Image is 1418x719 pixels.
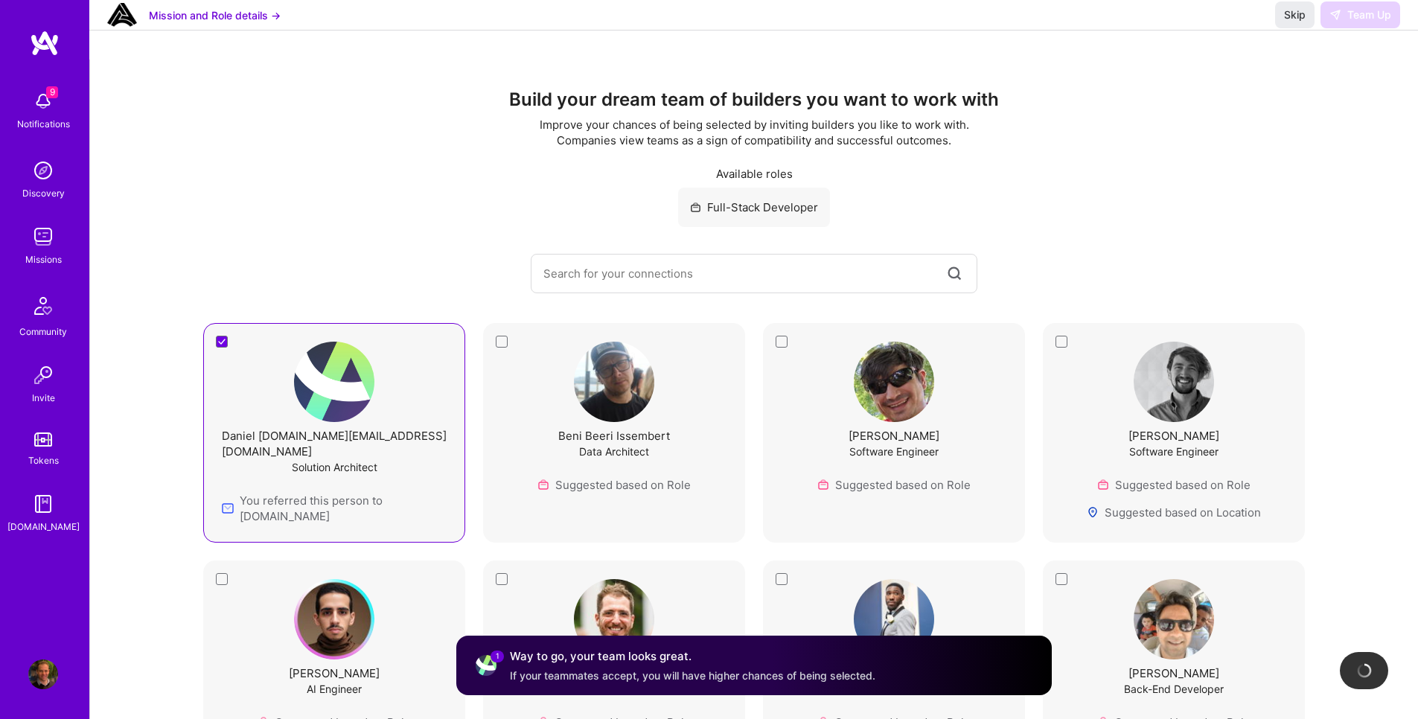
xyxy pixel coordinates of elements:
img: bell [28,86,58,116]
img: referral icon [222,502,234,514]
img: tokens [34,432,52,447]
span: 1 [491,651,504,662]
div: Full-Stack Developer [678,188,830,227]
img: Locations icon [1087,506,1099,518]
div: [DOMAIN_NAME] [7,519,80,534]
img: User Avatar [28,659,58,689]
div: Suggested based on Role [1097,477,1251,493]
div: Data Architect [579,444,649,459]
img: User Avatar [294,579,374,659]
h3: Build your dream team of builders you want to work with [120,89,1388,111]
i: icon SearchGrey [945,263,965,284]
div: Suggested based on Role [537,477,691,493]
img: loading [1356,662,1373,679]
img: User Avatar [854,342,934,422]
div: If your teammates accept, you will have higher chances of being selected. [510,668,875,683]
div: Software Engineer [849,444,939,459]
div: Tokens [28,453,59,468]
div: Invite [32,390,55,406]
div: Improve your chances of being selected by inviting builders you like to work with. Companies view... [533,117,976,148]
div: Suggested based on Role [817,477,971,493]
img: Role icon [817,479,829,490]
div: Daniel [DOMAIN_NAME][EMAIL_ADDRESS][DOMAIN_NAME] [222,428,447,459]
div: Solution Architect [292,459,377,475]
span: 9 [46,86,58,98]
div: Missions [25,252,62,267]
div: Beni Beeri Issembert [558,428,670,444]
span: Skip [1284,7,1306,22]
img: Role icon [537,479,549,490]
img: Invite [28,360,58,390]
img: teamwork [28,222,58,252]
img: User Avatar [1134,342,1214,422]
div: Discovery [22,185,65,201]
input: Search for your connections [543,255,945,293]
div: Suggested based on Location [1087,505,1261,520]
div: Community [19,324,67,339]
img: User Avatar [574,579,654,659]
div: Available roles [120,166,1388,182]
img: User Avatar [294,342,374,422]
div: You referred this person to [DOMAIN_NAME] [222,493,447,524]
img: User Avatar [1134,579,1214,659]
div: [PERSON_NAME] [1128,428,1219,444]
img: logo [30,30,60,57]
img: guide book [28,489,58,519]
div: [PERSON_NAME] [849,428,939,444]
div: Software Engineer [1129,444,1219,459]
img: discovery [28,156,58,185]
img: User Avatar [574,342,654,422]
img: Role icon [1097,479,1109,490]
i: icon SuitcaseGray [690,202,701,213]
img: User Avatar [854,579,934,659]
img: Community [25,288,61,324]
img: User profile [474,654,498,677]
div: Way to go, your team looks great. [510,648,875,665]
button: Mission and Role details → [149,7,281,23]
div: Notifications [17,116,70,132]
